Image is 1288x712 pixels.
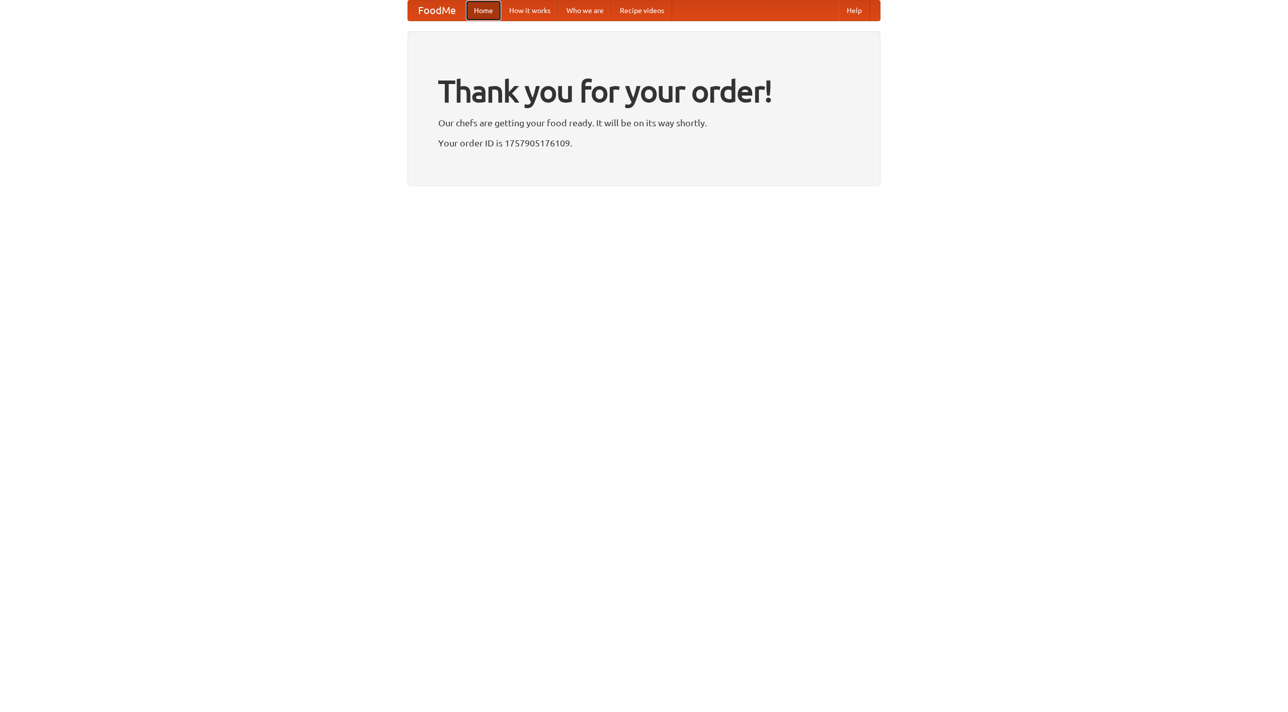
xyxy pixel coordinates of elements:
[839,1,870,21] a: Help
[438,135,850,150] p: Your order ID is 1757905176109.
[408,1,466,21] a: FoodMe
[466,1,501,21] a: Home
[612,1,672,21] a: Recipe videos
[558,1,612,21] a: Who we are
[438,115,850,130] p: Our chefs are getting your food ready. It will be on its way shortly.
[501,1,558,21] a: How it works
[438,67,850,115] h1: Thank you for your order!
